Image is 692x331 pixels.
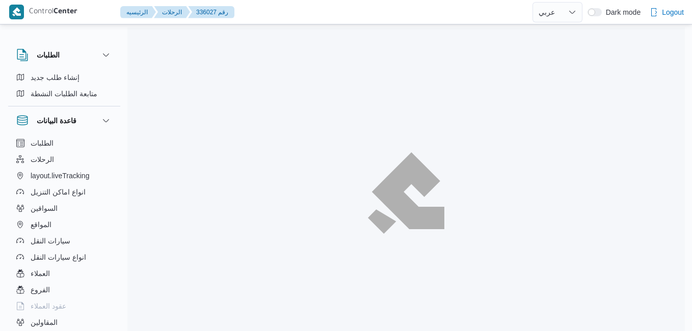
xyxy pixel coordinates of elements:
[31,235,70,247] span: سيارات النقل
[188,6,234,18] button: 336027 رقم
[12,314,116,330] button: المقاولين
[31,316,58,328] span: المقاولين
[12,135,116,151] button: الطلبات
[602,8,641,16] span: Dark mode
[12,233,116,249] button: سيارات النقل
[120,6,156,18] button: الرئيسيه
[8,69,120,106] div: الطلبات
[12,86,116,102] button: متابعة الطلبات النشطة
[12,151,116,168] button: الرحلات
[31,300,66,312] span: عقود العملاء
[31,153,54,165] span: الرحلات
[31,170,89,182] span: layout.liveTracking
[31,251,86,263] span: انواع سيارات النقل
[31,71,79,84] span: إنشاء طلب جديد
[37,49,60,61] h3: الطلبات
[12,282,116,298] button: الفروع
[12,249,116,265] button: انواع سيارات النقل
[154,6,190,18] button: الرحلات
[16,49,112,61] button: الطلبات
[37,115,76,127] h3: قاعدة البيانات
[662,6,684,18] span: Logout
[12,216,116,233] button: المواقع
[12,200,116,216] button: السواقين
[9,5,24,19] img: X8yXhbKr1z7QwAAAABJRU5ErkJggg==
[16,115,112,127] button: قاعدة البيانات
[31,137,54,149] span: الطلبات
[31,267,50,280] span: العملاء
[12,298,116,314] button: عقود العملاء
[646,2,688,22] button: Logout
[54,8,77,16] b: Center
[31,88,97,100] span: متابعة الطلبات النشطة
[31,218,51,231] span: المواقع
[31,202,58,214] span: السواقين
[31,284,50,296] span: الفروع
[12,69,116,86] button: إنشاء طلب جديد
[12,184,116,200] button: انواع اماكن التنزيل
[12,168,116,184] button: layout.liveTracking
[12,265,116,282] button: العملاء
[372,157,439,229] img: ILLA Logo
[31,186,86,198] span: انواع اماكن التنزيل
